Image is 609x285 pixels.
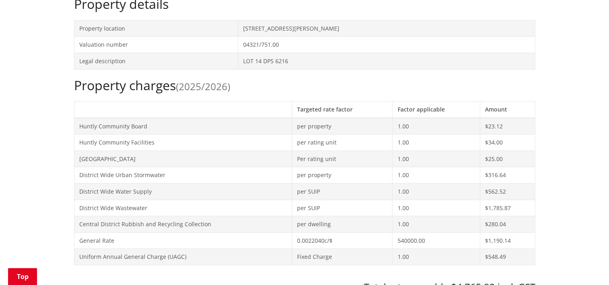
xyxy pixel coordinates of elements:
[480,118,535,134] td: $23.12
[74,134,292,151] td: Huntly Community Facilities
[392,232,480,249] td: 540000.00
[292,151,392,167] td: Per rating unit
[480,101,535,118] th: Amount
[74,200,292,216] td: District Wide Wastewater
[74,249,292,265] td: Uniform Annual General Charge (UAGC)
[392,118,480,134] td: 1.00
[480,167,535,184] td: $316.64
[74,37,238,53] td: Valuation number
[480,183,535,200] td: $562.52
[292,232,392,249] td: 0.0022040c/$
[480,249,535,265] td: $548.49
[8,268,37,285] a: Top
[74,53,238,69] td: Legal description
[74,151,292,167] td: [GEOGRAPHIC_DATA]
[292,101,392,118] th: Targeted rate factor
[292,167,392,184] td: per property
[292,249,392,265] td: Fixed Charge
[74,216,292,233] td: Central District Rubbish and Recycling Collection
[238,20,535,37] td: [STREET_ADDRESS][PERSON_NAME]
[392,216,480,233] td: 1.00
[74,232,292,249] td: General Rate
[74,78,535,93] h2: Property charges
[176,80,230,93] span: (2025/2026)
[392,134,480,151] td: 1.00
[292,200,392,216] td: per SUIP
[480,200,535,216] td: $1,785.87
[480,232,535,249] td: $1,190.14
[292,118,392,134] td: per property
[238,53,535,69] td: LOT 14 DPS 6216
[74,167,292,184] td: District Wide Urban Stormwater
[480,216,535,233] td: $280.04
[74,118,292,134] td: Huntly Community Board
[292,183,392,200] td: per SUIP
[480,134,535,151] td: $34.00
[392,183,480,200] td: 1.00
[572,251,601,280] iframe: Messenger Launcher
[392,101,480,118] th: Factor applicable
[392,200,480,216] td: 1.00
[74,183,292,200] td: District Wide Water Supply
[292,134,392,151] td: per rating unit
[292,216,392,233] td: per dwelling
[480,151,535,167] td: $25.00
[392,167,480,184] td: 1.00
[74,20,238,37] td: Property location
[238,37,535,53] td: 04321/751.00
[392,151,480,167] td: 1.00
[392,249,480,265] td: 1.00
